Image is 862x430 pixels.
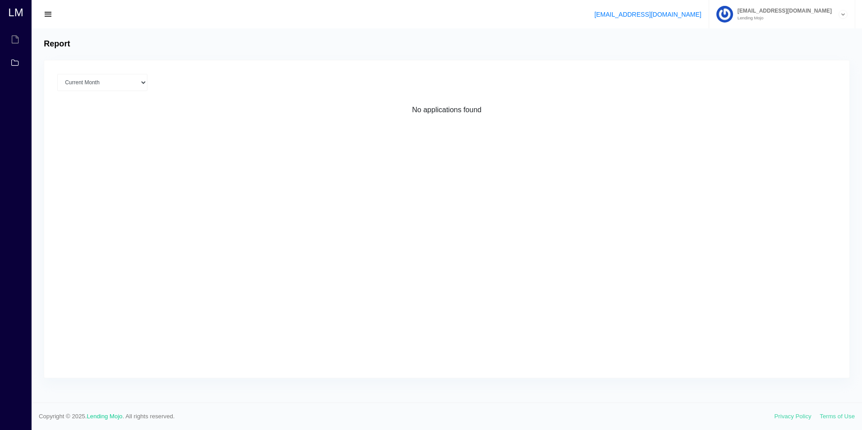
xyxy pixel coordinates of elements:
a: Terms of Use [820,413,855,420]
div: No applications found [57,105,836,115]
h4: Report [44,39,70,49]
span: [EMAIL_ADDRESS][DOMAIN_NAME] [733,8,832,14]
a: [EMAIL_ADDRESS][DOMAIN_NAME] [594,11,701,18]
span: Copyright © 2025. . All rights reserved. [39,412,775,421]
a: Privacy Policy [775,413,812,420]
img: Profile image [716,6,733,23]
a: Lending Mojo [87,413,123,420]
small: Lending Mojo [733,16,832,20]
